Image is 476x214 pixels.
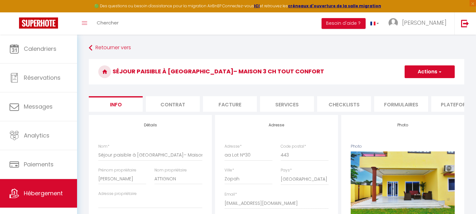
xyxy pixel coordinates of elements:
[97,19,119,26] span: Chercher
[98,167,136,173] label: Prénom propriétaire
[19,17,58,29] img: Super Booking
[402,19,447,27] span: [PERSON_NAME]
[89,42,464,54] a: Retourner vers
[203,96,257,112] li: Facture
[24,103,53,110] span: Messages
[384,12,454,35] a: ... [PERSON_NAME]
[260,96,314,112] li: Services
[281,167,292,173] label: Pays
[98,144,109,150] label: Nom
[5,3,24,22] button: Ouvrir le widget de chat LiveChat
[225,144,242,150] label: Adresse
[351,144,362,150] label: Photo
[225,123,329,127] h4: Adresse
[388,18,398,28] img: ...
[374,96,428,112] li: Formulaires
[98,191,137,197] label: Adresse propriétaire
[317,96,371,112] li: Checklists
[92,12,123,35] a: Chercher
[24,160,54,168] span: Paiements
[225,167,234,173] label: Ville
[24,45,56,53] span: Calendriers
[281,144,306,150] label: Code postal
[24,74,61,82] span: Réservations
[24,189,63,197] span: Hébergement
[322,18,366,29] button: Besoin d'aide ?
[225,191,237,197] label: Email
[24,131,49,139] span: Analytics
[405,65,455,78] button: Actions
[461,19,469,27] img: logout
[89,59,464,84] h3: Séjour paisible à [GEOGRAPHIC_DATA]– Maison 3 ch tout confort
[254,3,260,9] a: ICI
[351,123,455,127] h4: Photo
[89,96,143,112] li: Info
[146,96,200,112] li: Contrat
[154,167,187,173] label: Nom propriétaire
[288,3,381,9] a: créneaux d'ouverture de la salle migration
[98,123,202,127] h4: Détails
